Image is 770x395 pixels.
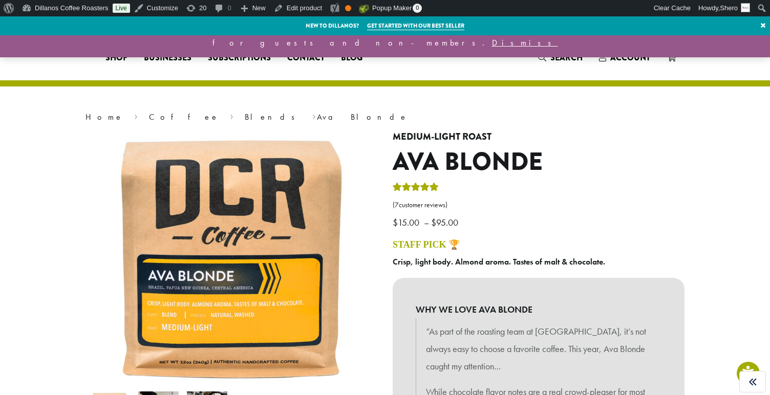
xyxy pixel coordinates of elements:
[393,216,422,228] bdi: 15.00
[720,4,738,12] span: Shero
[413,4,422,13] span: 0
[287,52,325,64] span: Contact
[492,37,558,48] a: Dismiss
[610,52,650,63] span: Account
[393,216,398,228] span: $
[756,16,770,35] a: ×
[550,52,583,63] span: Search
[416,301,661,318] b: WHY WE LOVE AVA BLONDE
[367,21,464,30] a: Get started with our best seller
[393,239,460,250] a: STAFF PICK 🏆
[424,216,429,228] span: –
[149,112,219,122] a: Coffee
[85,111,685,123] nav: Breadcrumb
[393,147,685,177] h1: Ava Blonde
[341,52,362,64] span: Blog
[113,4,130,13] a: Live
[393,131,685,143] h4: Medium-Light Roast
[431,216,461,228] bdi: 95.00
[208,52,271,64] span: Subscriptions
[105,52,127,64] span: Shop
[230,107,233,123] span: ›
[395,201,399,209] span: 7
[85,112,123,122] a: Home
[393,181,439,196] div: Rated 5.00 out of 5
[426,323,651,375] p: “As part of the roasting team at [GEOGRAPHIC_DATA], it’s not always easy to choose a favorite cof...
[431,216,436,228] span: $
[245,112,302,122] a: Blends
[312,107,316,123] span: ›
[144,52,191,64] span: Businesses
[393,200,685,210] a: (7customer reviews)
[97,50,136,66] a: Shop
[530,49,591,66] a: Search
[393,256,605,267] b: Crisp, light body. Almond aroma. Tastes of malt & chocolate.
[134,107,138,123] span: ›
[345,5,351,11] div: OK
